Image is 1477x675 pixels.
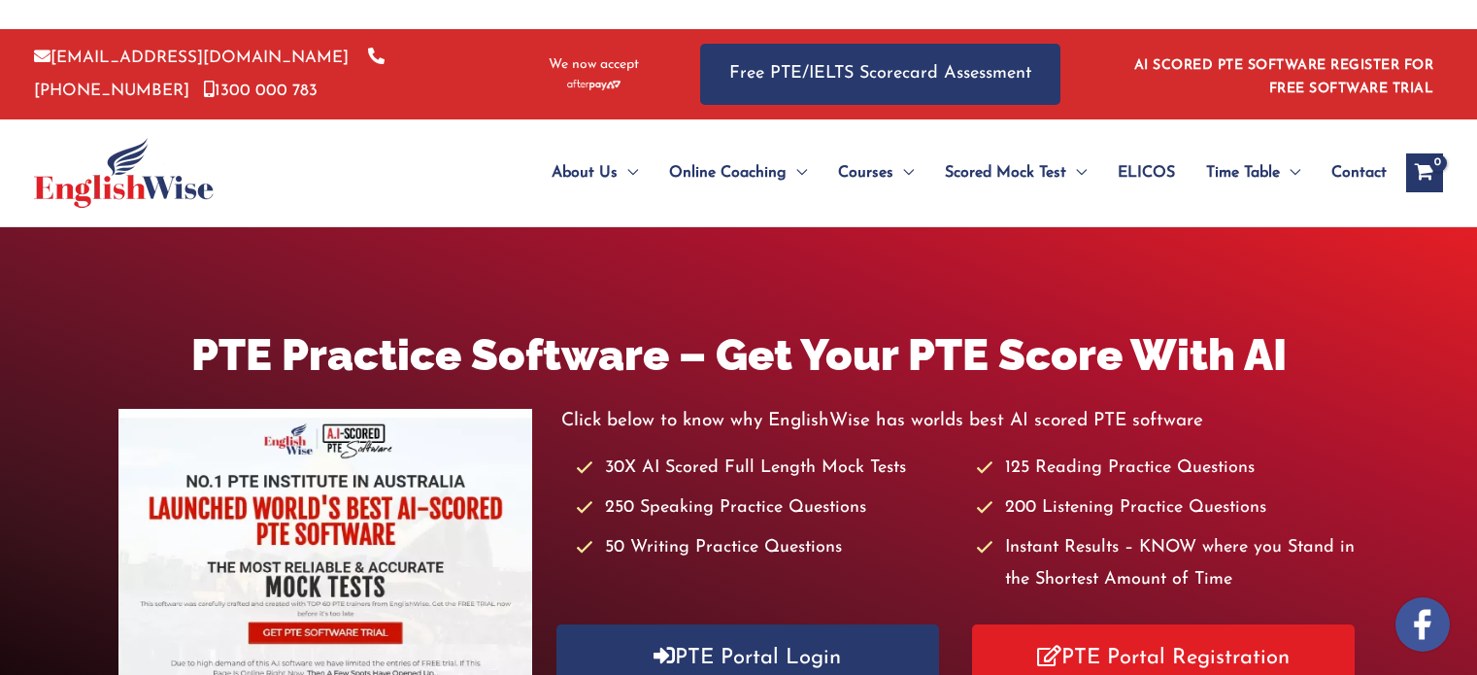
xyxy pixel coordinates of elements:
span: Menu Toggle [1280,139,1300,207]
li: 50 Writing Practice Questions [576,532,958,564]
li: Instant Results – KNOW where you Stand in the Shortest Amount of Time [976,532,1359,597]
span: Contact [1331,139,1387,207]
li: 250 Speaking Practice Questions [576,492,958,524]
img: cropped-ew-logo [34,138,214,208]
span: Online Coaching [669,139,787,207]
a: Free PTE/IELTS Scorecard Assessment [700,44,1060,105]
li: 30X AI Scored Full Length Mock Tests [576,453,958,485]
img: Afterpay-Logo [567,80,621,90]
a: Contact [1316,139,1387,207]
p: Click below to know why EnglishWise has worlds best AI scored PTE software [561,405,1360,437]
a: [PHONE_NUMBER] [34,50,385,98]
a: ELICOS [1102,139,1191,207]
span: About Us [552,139,618,207]
li: 200 Listening Practice Questions [976,492,1359,524]
img: white-facebook.png [1395,597,1450,652]
span: Courses [838,139,893,207]
span: Menu Toggle [1066,139,1087,207]
a: CoursesMenu Toggle [822,139,929,207]
span: Menu Toggle [618,139,638,207]
nav: Site Navigation: Main Menu [505,139,1387,207]
span: Menu Toggle [787,139,807,207]
li: 125 Reading Practice Questions [976,453,1359,485]
span: We now accept [549,55,639,75]
h1: PTE Practice Software – Get Your PTE Score With AI [118,324,1360,386]
span: Menu Toggle [893,139,914,207]
span: Scored Mock Test [945,139,1066,207]
a: Time TableMenu Toggle [1191,139,1316,207]
span: Time Table [1206,139,1280,207]
a: Online CoachingMenu Toggle [654,139,822,207]
aside: Header Widget 1 [1123,43,1443,106]
a: About UsMenu Toggle [536,139,654,207]
a: [EMAIL_ADDRESS][DOMAIN_NAME] [34,50,349,66]
a: 1300 000 783 [204,83,318,99]
span: ELICOS [1118,139,1175,207]
a: AI SCORED PTE SOFTWARE REGISTER FOR FREE SOFTWARE TRIAL [1134,58,1434,96]
a: View Shopping Cart, empty [1406,153,1443,192]
a: Scored Mock TestMenu Toggle [929,139,1102,207]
